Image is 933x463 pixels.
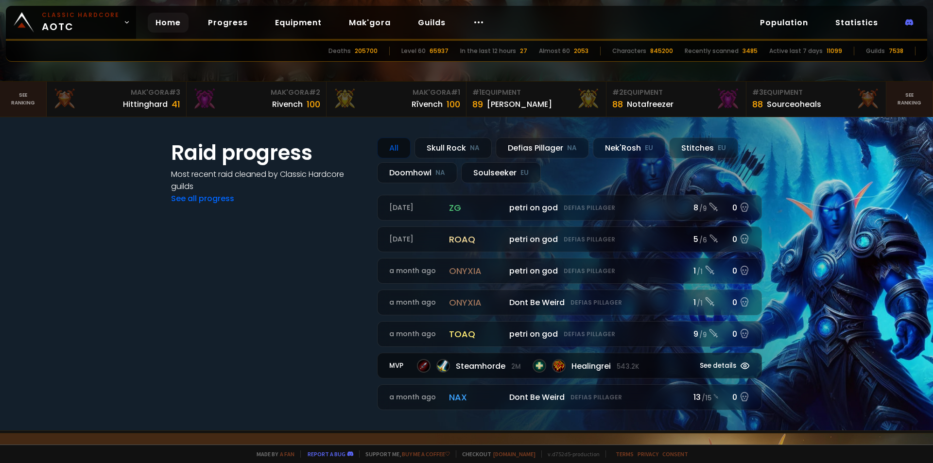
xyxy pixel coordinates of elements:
[866,47,885,55] div: Guilds
[377,321,762,347] a: a month agotoaqpetri on godDefias Pillager9 /90
[332,87,460,98] div: Mak'Gora
[645,143,653,153] small: EU
[700,361,736,371] span: See details
[412,98,443,110] div: Rîvench
[827,47,842,55] div: 11099
[752,13,816,33] a: Population
[746,82,886,117] a: #3Equipment88Sourceoheals
[355,47,378,55] div: 205700
[593,137,665,158] div: Nek'Rosh
[377,137,411,158] div: All
[47,82,187,117] a: Mak'Gora#3Hittinghard41
[6,6,136,39] a: Classic HardcoreAOTC
[272,98,303,110] div: Rivench
[743,47,758,55] div: 3485
[612,87,623,97] span: # 2
[889,47,903,55] div: 7538
[430,47,449,55] div: 65937
[460,47,516,55] div: In the last 12 hours
[472,98,483,111] div: 89
[511,362,521,372] small: 2m
[606,82,746,117] a: #2Equipment88Notafreezer
[377,195,762,221] a: [DATE]zgpetri on godDefias Pillager8 /90
[200,13,256,33] a: Progress
[309,87,320,97] span: # 2
[456,360,521,372] span: Steamhorde
[359,450,450,458] span: Support me,
[328,47,351,55] div: Deaths
[251,450,294,458] span: Made by
[541,450,600,458] span: v. d752d5 - production
[617,362,639,372] small: 543.2k
[451,87,460,97] span: # 1
[718,143,726,153] small: EU
[685,47,739,55] div: Recently scanned
[472,87,482,97] span: # 1
[752,87,880,98] div: Equipment
[402,450,450,458] a: Buy me a coffee
[171,137,365,168] h1: Raid progress
[377,162,457,183] div: Doomhowl
[520,168,529,178] small: EU
[627,98,674,110] div: Notafreezer
[377,258,762,284] a: a month agoonyxiapetri on godDefias Pillager1 /10
[435,168,445,178] small: NA
[461,162,541,183] div: Soulseeker
[307,98,320,111] div: 100
[280,450,294,458] a: a fan
[612,98,623,111] div: 88
[769,47,823,55] div: Active last 7 days
[752,87,763,97] span: # 3
[171,168,365,192] h4: Most recent raid cleaned by Classic Hardcore guilds
[767,98,821,110] div: Sourceoheals
[456,450,536,458] span: Checkout
[415,137,492,158] div: Skull Rock
[52,87,180,98] div: Mak'Gora
[886,82,933,117] a: Seeranking
[496,137,589,158] div: Defias Pillager
[662,450,688,458] a: Consent
[42,11,120,34] span: AOTC
[447,98,460,111] div: 100
[148,13,189,33] a: Home
[171,193,234,204] a: See all progress
[389,361,407,371] small: MVP
[401,47,426,55] div: Level 60
[612,47,646,55] div: Characters
[169,87,180,97] span: # 3
[466,82,606,117] a: #1Equipment89[PERSON_NAME]
[377,384,762,410] a: a month agonaxDont Be WeirdDefias Pillager13 /150
[470,143,480,153] small: NA
[638,450,658,458] a: Privacy
[520,47,527,55] div: 27
[172,98,180,111] div: 41
[410,13,453,33] a: Guilds
[377,290,762,315] a: a month agoonyxiaDont Be WeirdDefias Pillager1 /10
[828,13,886,33] a: Statistics
[377,353,762,378] a: MVPSteamhorde2mHealingrei543.2kSee details
[187,82,327,117] a: Mak'Gora#2Rivench100
[123,98,168,110] div: Hittinghard
[308,450,346,458] a: Report a bug
[493,450,536,458] a: [DOMAIN_NAME]
[669,137,738,158] div: Stitches
[377,226,762,252] a: [DATE]roaqpetri on godDefias Pillager5 /60
[574,47,588,55] div: 2053
[42,11,120,19] small: Classic Hardcore
[267,13,329,33] a: Equipment
[192,87,320,98] div: Mak'Gora
[487,98,552,110] div: [PERSON_NAME]
[567,143,577,153] small: NA
[472,87,600,98] div: Equipment
[612,87,740,98] div: Equipment
[571,360,639,372] span: Healingrei
[327,82,466,117] a: Mak'Gora#1Rîvench100
[650,47,673,55] div: 845200
[539,47,570,55] div: Almost 60
[752,98,763,111] div: 88
[341,13,398,33] a: Mak'gora
[616,450,634,458] a: Terms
